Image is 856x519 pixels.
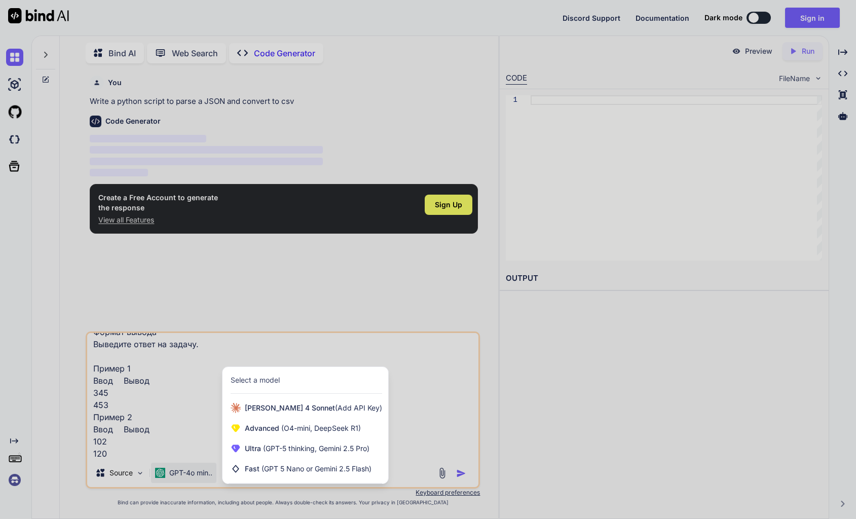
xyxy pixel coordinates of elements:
span: [PERSON_NAME] 4 Sonnet [245,403,382,413]
span: (O4-mini, DeepSeek R1) [279,424,361,432]
span: (Add API Key) [335,403,382,412]
span: Ultra [245,443,369,454]
span: (GPT 5 Nano or Gemini 2.5 Flash) [262,464,371,473]
span: (GPT-5 thinking, Gemini 2.5 Pro) [261,444,369,453]
span: Fast [245,464,371,474]
div: Select a model [231,375,280,385]
span: Advanced [245,423,361,433]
